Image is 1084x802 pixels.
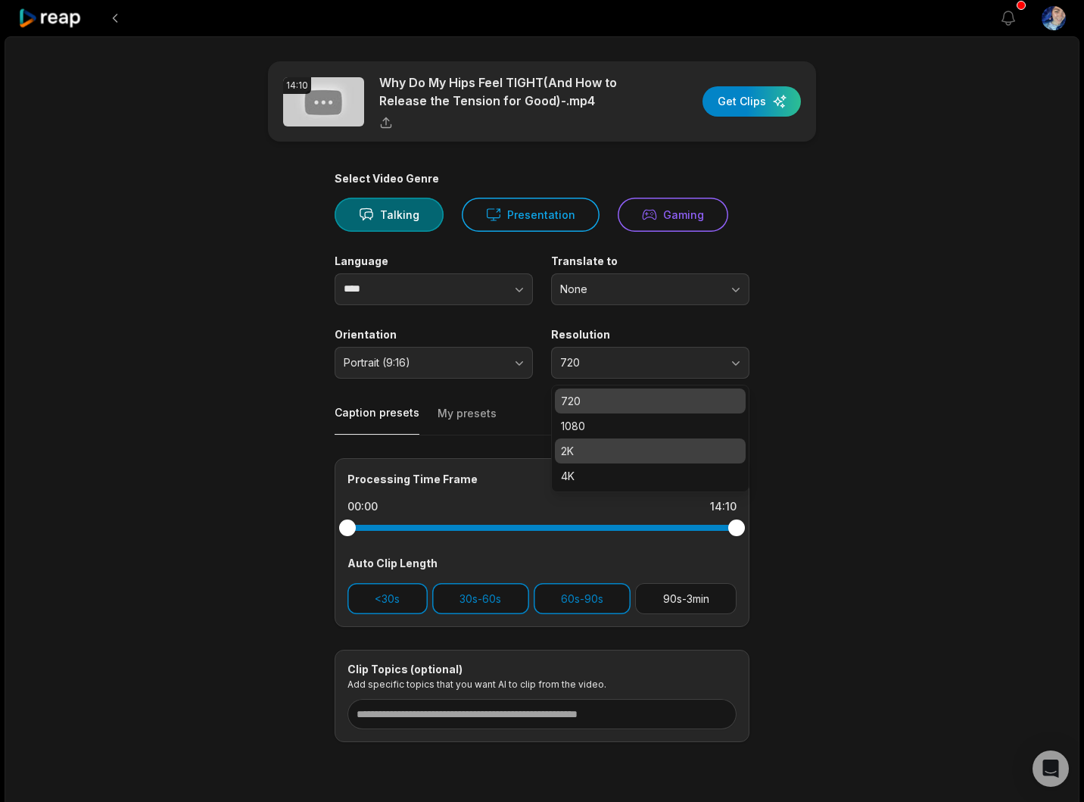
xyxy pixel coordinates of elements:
[560,356,719,370] span: 720
[432,583,529,614] button: 30s-60s
[335,405,419,435] button: Caption presets
[335,347,533,379] button: Portrait (9:16)
[710,499,737,514] div: 14:10
[560,282,719,296] span: None
[561,418,740,434] p: 1080
[335,198,444,232] button: Talking
[335,254,533,268] label: Language
[347,499,378,514] div: 00:00
[534,583,631,614] button: 60s-90s
[347,471,737,487] div: Processing Time Frame
[702,86,801,117] button: Get Clips
[635,583,737,614] button: 90s-3min
[551,347,749,379] button: 720
[551,273,749,305] button: None
[379,73,640,110] p: Why Do My Hips Feel TIGHT(And How to Release the Tension for Good)-.mp4
[561,393,740,409] p: 720
[561,468,740,484] p: 4K
[462,198,600,232] button: Presentation
[347,679,737,690] p: Add specific topics that you want AI to clip from the video.
[561,443,740,459] p: 2K
[1033,751,1069,787] div: Open Intercom Messenger
[618,198,728,232] button: Gaming
[347,583,428,614] button: <30s
[335,172,749,186] div: Select Video Genre
[438,406,497,435] button: My presets
[347,555,737,571] div: Auto Clip Length
[551,328,749,342] label: Resolution
[335,328,533,342] label: Orientation
[551,385,749,492] div: 720
[344,356,503,370] span: Portrait (9:16)
[283,77,311,94] div: 14:10
[551,254,749,268] label: Translate to
[347,663,737,676] div: Clip Topics (optional)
